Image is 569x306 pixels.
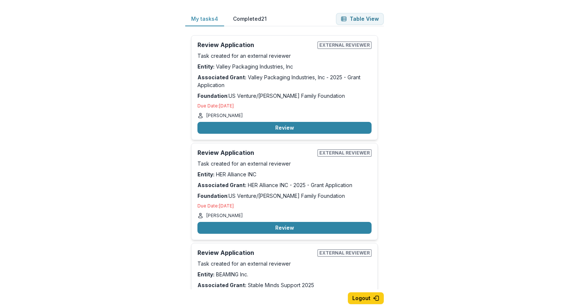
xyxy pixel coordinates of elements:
p: HER Alliance INC [197,170,372,178]
h2: Review Application [197,249,315,256]
p: [PERSON_NAME] [206,112,243,119]
strong: Associated Grant: [197,182,246,188]
strong: Associated Grant: [197,74,246,80]
button: Review [197,122,372,134]
button: Table View [336,13,384,25]
p: Task created for an external reviewer [197,260,372,267]
p: Due Date: [DATE] [197,203,372,209]
h2: Review Application [197,41,315,49]
strong: Associated Grant: [197,282,246,288]
p: Due Date: [DATE] [197,103,372,109]
p: Stable Minds Support 2025 [197,281,372,289]
span: External reviewer [317,41,372,49]
span: External reviewer [317,149,372,157]
button: My tasks 4 [185,12,224,26]
p: [PERSON_NAME] [206,212,243,219]
p: Task created for an external reviewer [197,160,372,167]
strong: Entity: [197,171,214,177]
button: Completed 21 [227,12,273,26]
p: : US Venture/[PERSON_NAME] Family Foundation [197,92,372,100]
strong: Foundation [197,93,227,99]
span: External reviewer [317,249,372,257]
p: HER Alliance INC - 2025 - Grant Application [197,181,372,189]
button: Logout [348,292,384,304]
p: Task created for an external reviewer [197,52,372,60]
strong: Entity: [197,63,214,70]
p: : US Venture/[PERSON_NAME] Family Foundation [197,192,372,200]
strong: Entity: [197,271,214,277]
p: BEAMING Inc. [197,270,372,278]
p: Valley Packaging Industries, Inc [197,63,372,70]
strong: Foundation [197,193,227,199]
p: Valley Packaging Industries, Inc - 2025 - Grant Application [197,73,372,89]
h2: Review Application [197,149,315,156]
button: Review [197,222,372,234]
